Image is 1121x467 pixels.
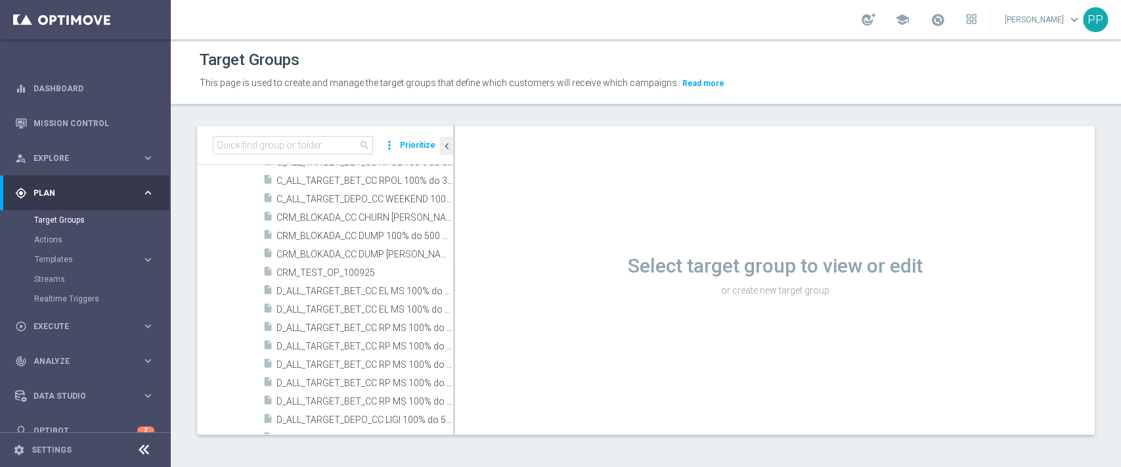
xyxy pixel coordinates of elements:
[263,358,273,373] i: insert_drive_file
[34,274,137,284] a: Streams
[213,136,373,154] input: Quick find group or folder
[15,71,154,106] div: Dashboard
[263,248,273,263] i: insert_drive_file
[142,355,154,367] i: keyboard_arrow_right
[276,175,453,187] span: C_ALL_TARGET_BET_CC RPOL 100% do 300 PLN_040925
[15,83,27,95] i: equalizer
[263,340,273,355] i: insert_drive_file
[200,78,679,88] span: This page is used to create and manage the target groups that define which customers will receive...
[34,294,137,304] a: Realtime Triggers
[263,303,273,318] i: insert_drive_file
[441,140,453,152] i: chevron_left
[137,426,154,435] div: 2
[34,210,169,230] div: Target Groups
[276,396,453,407] span: D_ALL_TARGET_BET_CC RP MS 100% do 500 PLN_010925
[34,254,155,265] button: Templates keyboard_arrow_right
[34,234,137,245] a: Actions
[200,51,299,70] h1: Target Groups
[33,106,154,141] a: Mission Control
[276,212,453,223] span: CRM_BLOKADA_CC CHURN REPKA 100% do 300 PLN_040925
[276,231,453,242] span: CRM_BLOKADA_CC DUMP 100% do 500 PLN_180925
[33,357,142,365] span: Analyze
[33,154,142,162] span: Explore
[14,188,155,198] button: gps_fixed Plan keyboard_arrow_right
[681,76,726,91] button: Read more
[33,322,142,330] span: Execute
[276,194,453,205] span: C_ALL_TARGET_DEPO_CC WEEKEND 100% do 300 PLN_110925
[15,413,154,448] div: Optibot
[15,355,27,367] i: track_changes
[14,83,155,94] button: equalizer Dashboard
[33,413,137,448] a: Optibot
[263,211,273,226] i: insert_drive_file
[276,341,453,352] span: D_ALL_TARGET_BET_CC RP MS 100% do 500 PLN ND SMS_010925
[263,376,273,391] i: insert_drive_file
[34,215,137,225] a: Target Groups
[142,389,154,402] i: keyboard_arrow_right
[142,320,154,332] i: keyboard_arrow_right
[263,395,273,410] i: insert_drive_file
[35,256,129,263] span: Templates
[895,12,910,27] span: school
[35,256,142,263] div: Templates
[15,390,142,402] div: Data Studio
[14,391,155,401] button: Data Studio keyboard_arrow_right
[1083,7,1108,32] div: PP
[263,192,273,208] i: insert_drive_file
[455,284,1095,296] p: or create new target group
[383,136,396,154] i: more_vert
[14,321,155,332] button: play_circle_outline Execute keyboard_arrow_right
[142,187,154,199] i: keyboard_arrow_right
[263,229,273,244] i: insert_drive_file
[276,249,453,260] span: CRM_BLOKADA_CC DUMP REPKA 100% do 500 PLN_040925
[398,137,437,154] button: Prioritize
[276,304,453,315] span: D_ALL_TARGET_BET_CC EL MS 100% do 500 PLN SB PUSH_040925
[276,359,453,370] span: D_ALL_TARGET_BET_CC RP MS 100% do 500 PLN SR PUSH_010925
[276,378,453,389] span: D_ALL_TARGET_BET_CC RP MS 100% do 500 PLN WT PUSH_010925
[263,321,273,336] i: insert_drive_file
[15,321,27,332] i: play_circle_outline
[142,254,154,266] i: keyboard_arrow_right
[263,266,273,281] i: insert_drive_file
[276,433,453,444] span: D_ALL_TARGET_DEPO_CC LIGI 100% do 500 PLN SB PUSH_120925
[276,322,453,334] span: D_ALL_TARGET_BET_CC RP MS 100% do 500 PLN CZW SMS_010925
[15,187,27,199] i: gps_fixed
[142,152,154,164] i: keyboard_arrow_right
[15,152,142,164] div: Explore
[15,425,27,437] i: lightbulb
[263,432,273,447] i: insert_drive_file
[34,250,169,269] div: Templates
[13,444,25,456] i: settings
[14,356,155,367] button: track_changes Analyze keyboard_arrow_right
[14,153,155,164] button: person_search Explore keyboard_arrow_right
[33,189,142,197] span: Plan
[15,321,142,332] div: Execute
[276,267,453,278] span: CRM_TEST_OP_100925
[14,426,155,436] button: lightbulb Optibot 2
[1003,10,1083,30] a: [PERSON_NAME]keyboard_arrow_down
[34,289,169,309] div: Realtime Triggers
[34,269,169,289] div: Streams
[15,106,154,141] div: Mission Control
[276,414,453,426] span: D_ALL_TARGET_DEPO_CC LIGI 100% do 500 PLN ND SMS_120925
[263,413,273,428] i: insert_drive_file
[263,174,273,189] i: insert_drive_file
[15,152,27,164] i: person_search
[33,392,142,400] span: Data Studio
[15,355,142,367] div: Analyze
[359,140,370,150] span: search
[440,137,453,155] button: chevron_left
[263,284,273,300] i: insert_drive_file
[14,118,155,129] button: Mission Control
[33,71,154,106] a: Dashboard
[455,254,1095,278] h1: Select target group to view or edit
